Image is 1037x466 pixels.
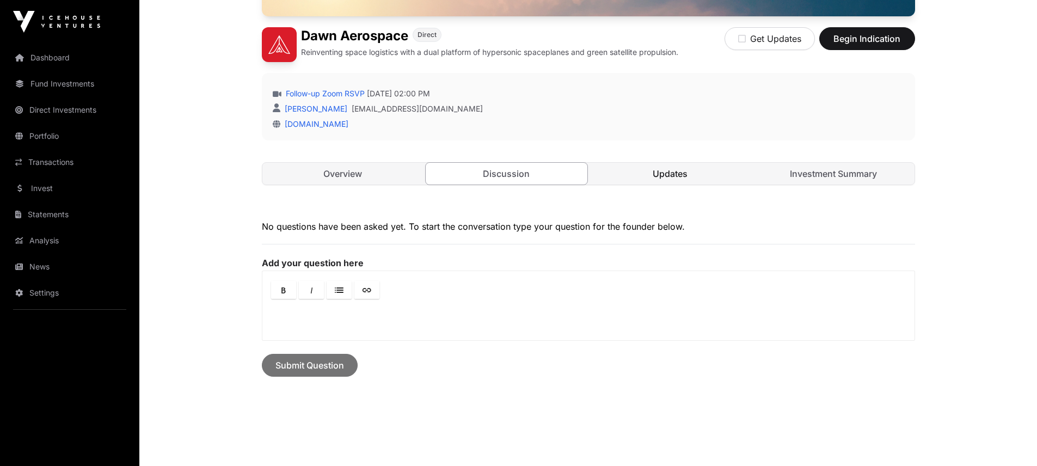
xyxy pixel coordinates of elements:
[283,104,347,113] a: [PERSON_NAME]
[9,150,131,174] a: Transactions
[262,257,915,268] label: Add your question here
[418,30,437,39] span: Direct
[9,203,131,226] a: Statements
[352,103,483,114] a: [EMAIL_ADDRESS][DOMAIN_NAME]
[280,119,348,128] a: [DOMAIN_NAME]
[301,27,408,45] h1: Dawn Aerospace
[9,281,131,305] a: Settings
[299,281,324,299] a: Italic
[9,98,131,122] a: Direct Investments
[9,46,131,70] a: Dashboard
[9,229,131,253] a: Analysis
[9,124,131,148] a: Portfolio
[753,163,915,185] a: Investment Summary
[725,27,815,50] button: Get Updates
[354,281,379,299] a: Link
[367,88,430,99] span: [DATE] 02:00 PM
[425,162,588,185] a: Discussion
[983,414,1037,466] iframe: Chat Widget
[590,163,751,185] a: Updates
[327,281,352,299] a: Lists
[271,281,296,299] a: Bold
[9,72,131,96] a: Fund Investments
[262,163,424,185] a: Overview
[13,11,100,33] img: Icehouse Ventures Logo
[262,163,915,185] nav: Tabs
[9,176,131,200] a: Invest
[284,88,365,99] a: Follow-up Zoom RSVP
[9,255,131,279] a: News
[833,32,901,45] span: Begin Indication
[262,27,297,62] img: Dawn Aerospace
[301,47,678,58] p: Reinventing space logistics with a dual platform of hypersonic spaceplanes and green satellite pr...
[262,220,915,233] p: No questions have been asked yet. To start the conversation type your question for the founder be...
[819,38,915,49] a: Begin Indication
[819,27,915,50] button: Begin Indication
